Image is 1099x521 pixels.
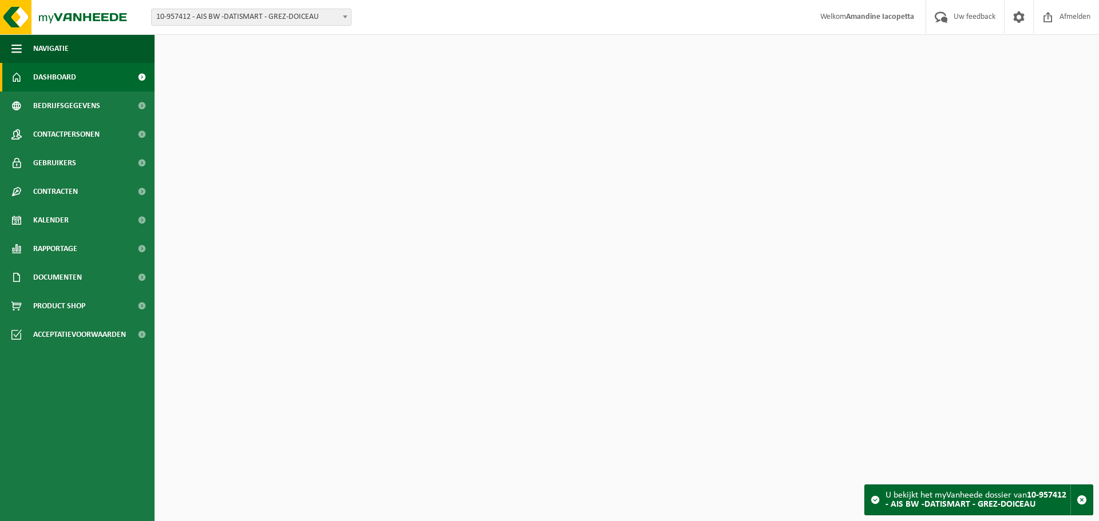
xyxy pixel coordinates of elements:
[152,9,351,25] span: 10-957412 - AIS BW -DATISMART - GREZ-DOICEAU
[33,292,85,320] span: Product Shop
[33,263,82,292] span: Documenten
[33,234,77,263] span: Rapportage
[33,92,100,120] span: Bedrijfsgegevens
[33,34,69,63] span: Navigatie
[885,491,1066,509] strong: 10-957412 - AIS BW -DATISMART - GREZ-DOICEAU
[33,177,78,206] span: Contracten
[885,485,1070,515] div: U bekijkt het myVanheede dossier van
[33,149,76,177] span: Gebruikers
[846,13,914,21] strong: Amandine Iacopetta
[33,120,100,149] span: Contactpersonen
[33,320,126,349] span: Acceptatievoorwaarden
[151,9,351,26] span: 10-957412 - AIS BW -DATISMART - GREZ-DOICEAU
[33,63,76,92] span: Dashboard
[33,206,69,234] span: Kalender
